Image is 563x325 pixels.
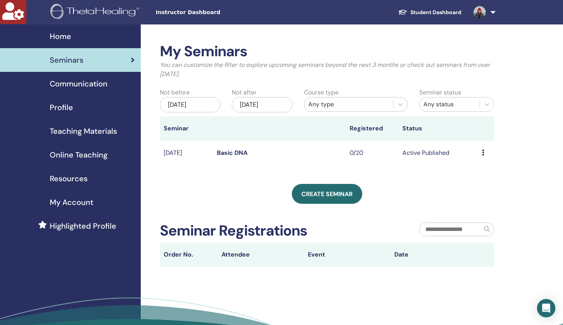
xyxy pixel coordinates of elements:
[50,4,142,21] img: logo.png
[50,54,83,66] span: Seminars
[50,125,117,137] span: Teaching Materials
[474,6,486,18] img: default.jpg
[160,97,220,112] div: [DATE]
[232,88,257,97] label: Not after
[156,8,270,16] span: Instructor Dashboard
[392,5,467,19] a: Student Dashboard
[160,242,218,267] th: Order No.
[399,116,478,141] th: Status
[160,60,494,79] p: You can customize the filter to explore upcoming seminars beyond the next 3 months or check out s...
[308,100,389,109] div: Any type
[304,242,391,267] th: Event
[301,190,353,198] span: Create seminar
[398,9,407,15] img: graduation-cap-white.svg
[399,141,478,166] td: Active Published
[419,88,461,97] label: Seminar status
[50,173,88,184] span: Resources
[160,116,213,141] th: Seminar
[292,184,362,204] a: Create seminar
[50,102,73,113] span: Profile
[50,149,107,161] span: Online Teaching
[391,242,477,267] th: Date
[346,141,399,166] td: 0/20
[50,197,93,208] span: My Account
[160,222,307,240] h2: Seminar Registrations
[50,220,116,232] span: Highlighted Profile
[346,116,399,141] th: Registered
[304,88,338,97] label: Course type
[232,97,292,112] div: [DATE]
[160,43,494,60] h2: My Seminars
[423,100,476,109] div: Any status
[50,78,107,89] span: Communication
[218,242,304,267] th: Attendee
[50,31,71,42] span: Home
[160,88,190,97] label: Not before
[160,141,213,166] td: [DATE]
[217,149,247,157] a: Basic DNA
[537,299,555,317] div: Open Intercom Messenger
